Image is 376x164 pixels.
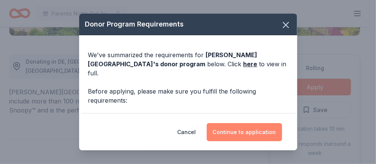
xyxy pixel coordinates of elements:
div: Donor Program Requirements [79,14,297,35]
button: Continue to application [207,123,282,141]
a: here [243,59,257,69]
div: We've summarized the requirements for below. Click to view in full. [88,50,288,78]
div: Before applying, please make sure you fulfill the following requirements: [88,87,288,105]
button: Cancel [178,123,196,141]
